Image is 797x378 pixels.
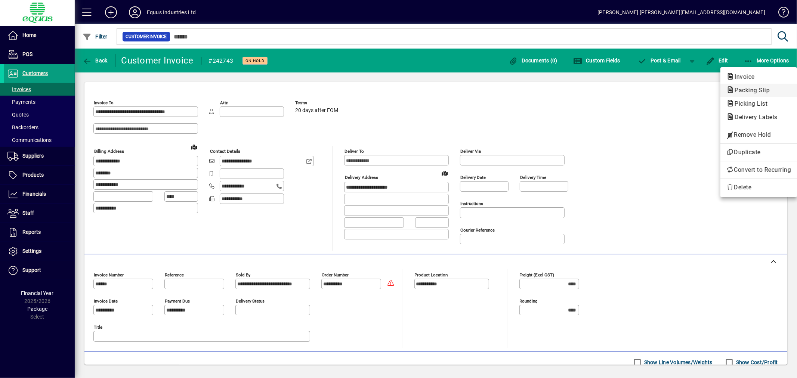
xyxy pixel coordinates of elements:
span: Delete [726,183,791,192]
span: Invoice [726,73,759,80]
span: Remove Hold [726,130,791,139]
span: Picking List [726,100,771,107]
span: Delivery Labels [726,114,781,121]
span: Convert to Recurring [726,165,791,174]
span: Duplicate [726,148,791,157]
span: Packing Slip [726,87,773,94]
